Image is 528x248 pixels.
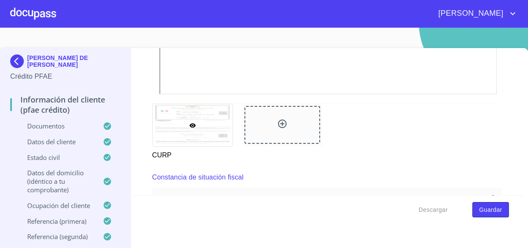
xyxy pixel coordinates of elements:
[10,201,103,210] p: Ocupación del Cliente
[10,122,103,130] p: Documentos
[10,71,120,82] p: Crédito PFAE
[159,195,487,204] span: Constancia de situación fiscal
[27,54,120,68] p: [PERSON_NAME] DE [PERSON_NAME]
[10,137,103,146] p: Datos del cliente
[152,172,244,182] p: Constancia de situación fiscal
[10,217,103,225] p: Referencia (primera)
[152,147,232,160] p: CURP
[432,7,508,20] span: [PERSON_NAME]
[472,202,509,218] button: Guardar
[10,153,103,162] p: Estado Civil
[419,205,448,215] span: Descargar
[10,94,120,115] p: Información del cliente (PFAE crédito)
[10,232,103,241] p: Referencia (segunda)
[415,202,451,218] button: Descargar
[432,7,518,20] button: account of current user
[10,54,27,68] img: Docupass spot blue
[479,205,502,215] span: Guardar
[10,54,120,71] div: [PERSON_NAME] DE [PERSON_NAME]
[10,168,103,194] p: Datos del domicilio (idéntico a tu comprobante)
